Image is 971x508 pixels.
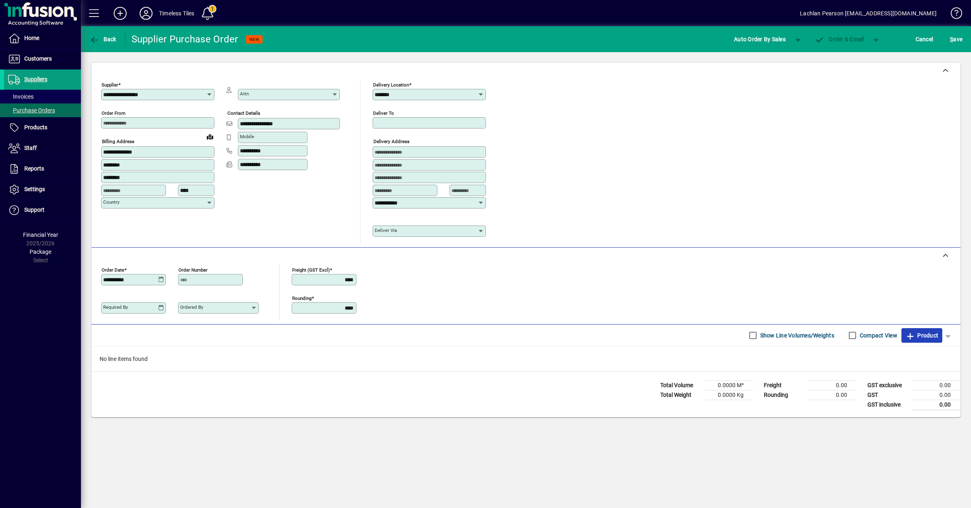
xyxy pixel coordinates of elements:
[159,7,194,20] div: Timeless Tiles
[945,2,961,28] a: Knowledge Base
[4,159,81,179] a: Reports
[24,207,45,213] span: Support
[102,82,118,88] mat-label: Supplier
[863,390,912,400] td: GST
[89,36,117,42] span: Back
[87,32,119,46] button: Back
[656,380,705,390] td: Total Volume
[950,33,963,46] span: ave
[103,304,128,310] mat-label: Required by
[180,304,203,310] mat-label: Ordered by
[4,200,81,220] a: Support
[914,32,935,46] button: Cancel
[759,331,834,339] label: Show Line Volumes/Weights
[4,49,81,69] a: Customers
[656,390,705,400] td: Total Weight
[912,400,960,410] td: 0.00
[249,37,259,42] span: NEW
[204,130,216,143] a: View on map
[811,32,868,46] button: Order & Email
[133,6,159,21] button: Profile
[912,380,960,390] td: 0.00
[23,232,58,238] span: Financial Year
[863,380,912,390] td: GST exclusive
[808,380,857,390] td: 0.00
[24,145,37,151] span: Staff
[950,36,953,42] span: S
[24,55,52,62] span: Customers
[8,107,55,114] span: Purchase Orders
[948,32,965,46] button: Save
[24,76,47,82] span: Suppliers
[91,347,960,371] div: No line items found
[8,93,34,100] span: Invoices
[901,328,942,343] button: Product
[905,329,938,342] span: Product
[730,32,790,46] button: Auto Order By Sales
[734,33,786,46] span: Auto Order By Sales
[4,103,81,117] a: Purchase Orders
[102,110,125,116] mat-label: Order from
[24,35,39,41] span: Home
[292,295,312,301] mat-label: Rounding
[808,390,857,400] td: 0.00
[102,267,124,272] mat-label: Order date
[373,82,409,88] mat-label: Delivery Location
[705,380,753,390] td: 0.0000 M³
[240,91,249,97] mat-label: Attn
[4,179,81,200] a: Settings
[292,267,330,272] mat-label: Freight (GST excl)
[30,249,51,255] span: Package
[373,110,394,116] mat-label: Deliver To
[858,331,897,339] label: Compact View
[107,6,133,21] button: Add
[863,400,912,410] td: GST inclusive
[4,90,81,103] a: Invoices
[760,380,808,390] td: Freight
[103,199,119,205] mat-label: Country
[240,134,254,139] mat-label: Mobile
[24,124,47,131] span: Products
[916,33,933,46] span: Cancel
[375,228,397,233] mat-label: Deliver via
[800,7,937,20] div: Lachlan Pearson [EMAIL_ADDRESS][DOMAIN_NAME]
[131,33,238,46] div: Supplier Purchase Order
[705,390,753,400] td: 0.0000 Kg
[81,32,125,46] app-page-header-button: Back
[4,118,81,138] a: Products
[24,186,45,192] span: Settings
[912,390,960,400] td: 0.00
[24,165,44,172] span: Reports
[4,28,81,48] a: Home
[4,138,81,158] a: Staff
[815,36,864,42] span: Order & Email
[178,267,208,272] mat-label: Order number
[760,390,808,400] td: Rounding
